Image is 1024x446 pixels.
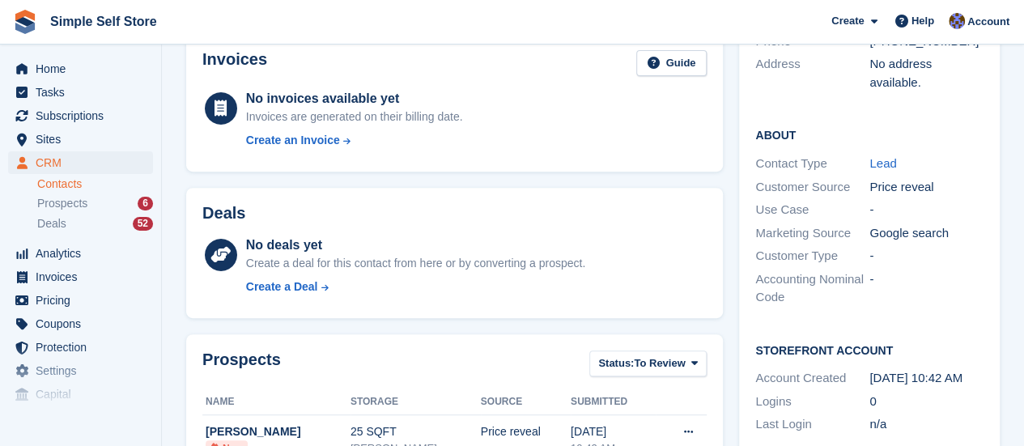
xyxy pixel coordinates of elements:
[869,156,896,170] a: Lead
[202,389,351,415] th: Name
[36,151,133,174] span: CRM
[869,270,984,307] div: -
[8,104,153,127] a: menu
[246,132,340,149] div: Create an Invoice
[8,336,153,359] a: menu
[589,350,707,377] button: Status: To Review
[37,196,87,211] span: Prospects
[911,13,934,29] span: Help
[869,55,984,91] div: No address available.
[36,57,133,80] span: Home
[8,242,153,265] a: menu
[206,423,351,440] div: [PERSON_NAME]
[8,383,153,406] a: menu
[36,289,133,312] span: Pricing
[755,415,869,434] div: Last Login
[755,393,869,411] div: Logins
[8,265,153,288] a: menu
[202,350,281,380] h2: Prospects
[949,13,965,29] img: Sharon Hughes
[36,336,133,359] span: Protection
[755,178,869,197] div: Customer Source
[202,204,245,223] h2: Deals
[831,13,864,29] span: Create
[755,55,869,91] div: Address
[869,224,984,243] div: Google search
[634,355,685,372] span: To Review
[755,126,984,142] h2: About
[869,369,984,388] div: [DATE] 10:42 AM
[869,247,984,265] div: -
[37,216,66,231] span: Deals
[8,312,153,335] a: menu
[869,178,984,197] div: Price reveal
[246,255,585,272] div: Create a deal for this contact from here or by converting a prospect.
[755,342,984,358] h2: Storefront Account
[202,50,267,77] h2: Invoices
[8,289,153,312] a: menu
[36,104,133,127] span: Subscriptions
[571,423,656,440] div: [DATE]
[44,8,164,35] a: Simple Self Store
[36,359,133,382] span: Settings
[8,128,153,151] a: menu
[755,224,869,243] div: Marketing Source
[246,278,585,295] a: Create a Deal
[351,389,481,415] th: Storage
[246,108,463,125] div: Invoices are generated on their billing date.
[37,215,153,232] a: Deals 52
[36,242,133,265] span: Analytics
[481,389,571,415] th: Source
[481,423,571,440] div: Price reveal
[246,236,585,255] div: No deals yet
[755,270,869,307] div: Accounting Nominal Code
[8,359,153,382] a: menu
[598,355,634,372] span: Status:
[36,81,133,104] span: Tasks
[755,155,869,173] div: Contact Type
[138,197,153,210] div: 6
[37,176,153,192] a: Contacts
[36,128,133,151] span: Sites
[36,265,133,288] span: Invoices
[755,201,869,219] div: Use Case
[755,247,869,265] div: Customer Type
[869,415,984,434] div: n/a
[246,278,318,295] div: Create a Deal
[755,369,869,388] div: Account Created
[246,132,463,149] a: Create an Invoice
[869,393,984,411] div: 0
[351,423,481,440] div: 25 SQFT
[36,312,133,335] span: Coupons
[36,383,133,406] span: Capital
[967,14,1009,30] span: Account
[8,57,153,80] a: menu
[37,195,153,212] a: Prospects 6
[571,389,656,415] th: Submitted
[246,89,463,108] div: No invoices available yet
[869,201,984,219] div: -
[8,151,153,174] a: menu
[8,81,153,104] a: menu
[13,10,37,34] img: stora-icon-8386f47178a22dfd0bd8f6a31ec36ba5ce8667c1dd55bd0f319d3a0aa187defe.svg
[133,217,153,231] div: 52
[636,50,707,77] a: Guide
